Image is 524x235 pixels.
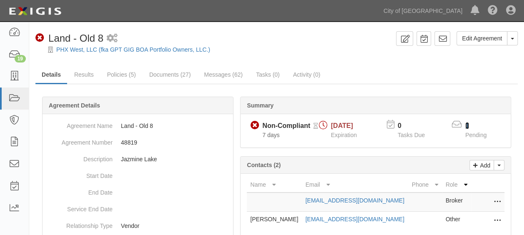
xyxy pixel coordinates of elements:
a: Documents (27) [143,66,197,83]
a: [EMAIL_ADDRESS][DOMAIN_NAME] [306,216,404,222]
dt: Description [46,151,113,163]
dt: Relationship Type [46,217,113,230]
a: Messages (62) [198,66,249,83]
i: Non-Compliant [250,121,259,130]
a: PHX West, LLC (fka GPT GIG BOA Portfolio Owners, LLC.) [56,46,210,53]
td: [PERSON_NAME] [247,212,302,230]
b: Contacts (2) [247,162,281,168]
dt: Service End Date [46,201,113,213]
span: Pending [465,132,486,138]
i: Non-Compliant [35,34,44,42]
td: Broker [442,192,471,212]
a: Tasks (0) [250,66,286,83]
a: Policies (5) [101,66,142,83]
span: Expiration [331,132,357,138]
div: Land - Old 8 [35,31,103,45]
dd: Vendor [46,217,230,234]
th: Role [442,177,471,192]
span: Land - Old 8 [48,32,103,44]
a: Add [469,160,494,170]
th: Email [302,177,409,192]
th: Phone [409,177,442,192]
p: 0 [398,121,435,131]
p: Add [478,160,490,170]
dd: Land - Old 8 [46,117,230,134]
p: Jazmine Lake [121,155,230,163]
i: Help Center - Complianz [488,6,498,16]
dd: 48819 [46,134,230,151]
dt: Agreement Name [46,117,113,130]
a: [EMAIL_ADDRESS][DOMAIN_NAME] [306,197,404,204]
div: 19 [15,55,26,62]
th: Name [247,177,302,192]
b: Agreement Details [49,102,100,109]
a: Edit Agreement [456,31,507,45]
a: Activity (0) [287,66,326,83]
a: 1 [465,122,469,129]
a: Results [68,66,100,83]
a: Details [35,66,67,84]
span: [DATE] [331,122,353,129]
i: Pending Review [313,123,318,129]
i: 1 scheduled workflow [107,34,118,43]
div: Non-Compliant [262,121,310,131]
span: Tasks Due [398,132,425,138]
dt: Start Date [46,167,113,180]
a: City of [GEOGRAPHIC_DATA] [379,2,466,19]
b: Summary [247,102,273,109]
td: Other [442,212,471,230]
span: Since 10/01/2025 [262,132,279,138]
img: logo-5460c22ac91f19d4615b14bd174203de0afe785f0fc80cf4dbbc73dc1793850b.png [6,4,64,19]
dt: Agreement Number [46,134,113,147]
dt: End Date [46,184,113,197]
